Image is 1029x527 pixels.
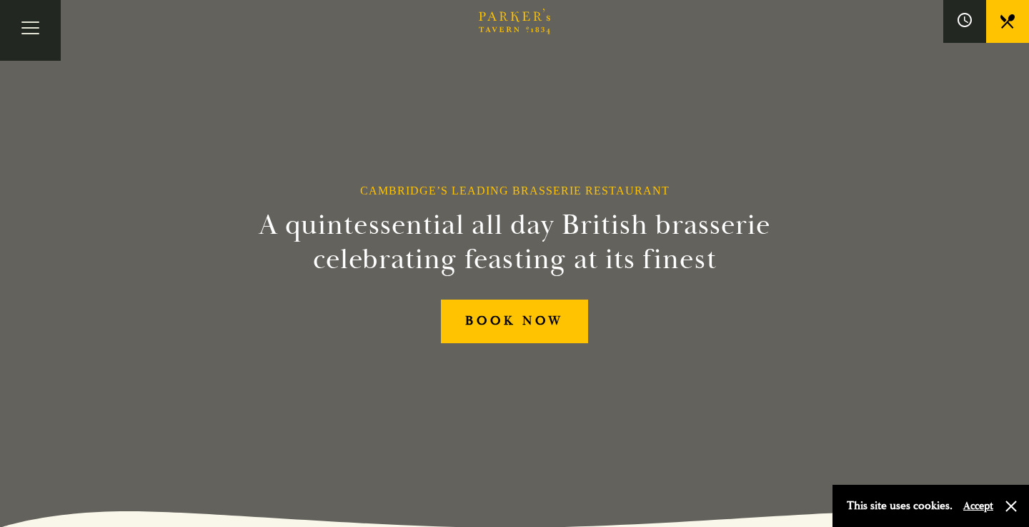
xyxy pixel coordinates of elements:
p: This site uses cookies. [847,496,953,516]
h2: A quintessential all day British brasserie celebrating feasting at its finest [189,208,840,277]
button: Accept [963,499,993,513]
a: BOOK NOW [441,300,588,343]
button: Close and accept [1004,499,1018,513]
h1: Cambridge’s Leading Brasserie Restaurant [360,184,670,197]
